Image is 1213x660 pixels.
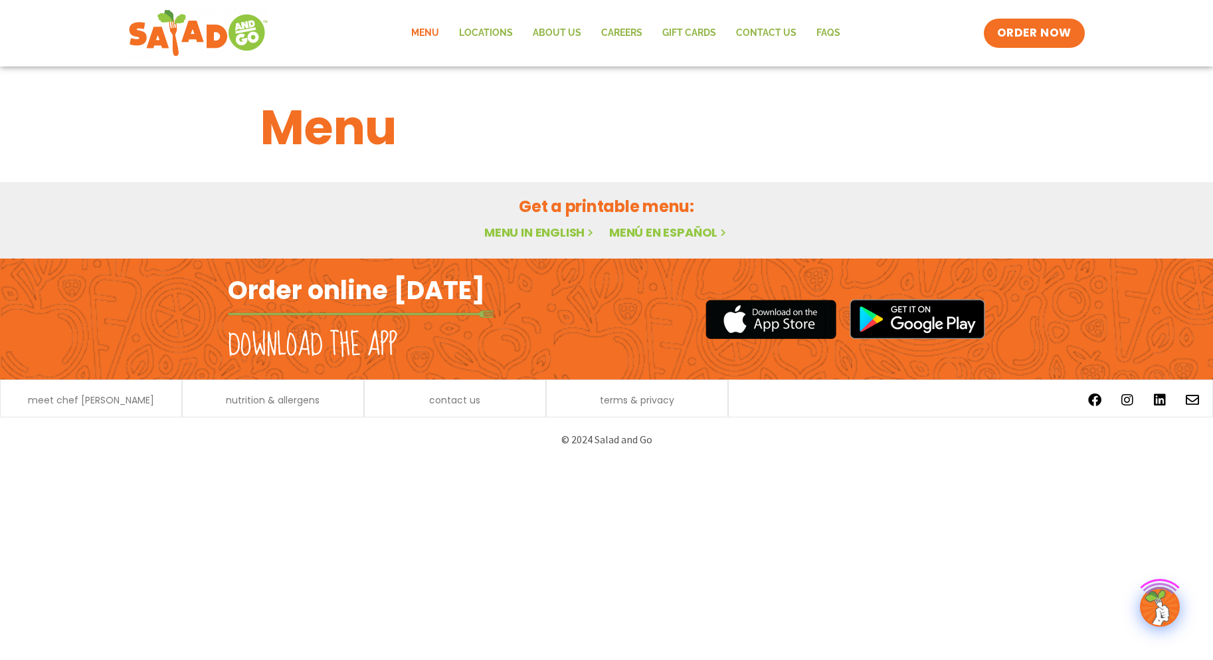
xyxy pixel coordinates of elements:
[726,18,806,49] a: Contact Us
[806,18,850,49] a: FAQs
[591,18,652,49] a: Careers
[228,310,494,318] img: fork
[984,19,1085,48] a: ORDER NOW
[600,395,674,405] a: terms & privacy
[234,431,979,449] p: © 2024 Salad and Go
[260,92,953,164] h1: Menu
[401,18,850,49] nav: Menu
[449,18,523,49] a: Locations
[705,298,836,341] img: appstore
[609,224,729,241] a: Menú en español
[850,299,985,339] img: google_play
[228,327,397,364] h2: Download the app
[429,395,480,405] a: contact us
[226,395,320,405] a: nutrition & allergens
[523,18,591,49] a: About Us
[28,395,154,405] a: meet chef [PERSON_NAME]
[260,195,953,218] h2: Get a printable menu:
[228,274,485,306] h2: Order online [DATE]
[997,25,1072,41] span: ORDER NOW
[401,18,449,49] a: Menu
[128,7,268,60] img: new-SAG-logo-768×292
[652,18,726,49] a: GIFT CARDS
[484,224,596,241] a: Menu in English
